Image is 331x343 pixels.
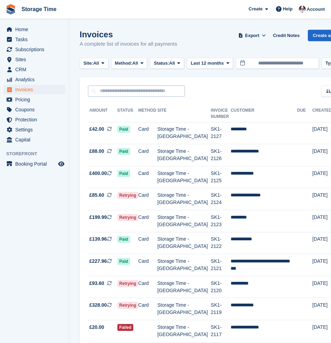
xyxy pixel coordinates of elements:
th: Amount [88,105,117,122]
td: Storage Time - [GEOGRAPHIC_DATA] [157,122,211,144]
th: Status [117,105,138,122]
td: SK1-2125 [211,166,231,188]
span: Sites [15,55,57,64]
span: Paid [117,126,130,133]
th: Site [157,105,211,122]
th: Invoice Number [211,105,231,122]
td: Storage Time - [GEOGRAPHIC_DATA] [157,188,211,210]
button: Export [237,30,267,41]
span: CRM [15,65,57,74]
td: Card [138,188,157,210]
span: Paid [117,148,130,155]
button: Method: All [111,58,147,69]
a: menu [3,65,65,74]
span: Storefront [6,150,69,157]
span: Retrying [117,214,138,221]
td: Card [138,276,157,298]
span: All [169,60,175,67]
td: SK1-2117 [211,320,231,342]
span: £85.60 [89,192,104,199]
a: menu [3,95,65,104]
a: Credit Notes [270,30,302,41]
span: £88.00 [89,148,104,155]
span: Export [245,32,259,39]
th: Customer [231,105,297,122]
span: Status: [154,60,169,67]
span: Analytics [15,75,57,84]
a: menu [3,85,65,94]
span: Protection [15,115,57,124]
td: Storage Time - [GEOGRAPHIC_DATA] [157,166,211,188]
td: Storage Time - [GEOGRAPHIC_DATA] [157,320,211,342]
span: Paid [117,170,130,177]
td: Storage Time - [GEOGRAPHIC_DATA] [157,210,211,232]
span: All [93,60,99,67]
span: Paid [117,236,130,243]
span: Retrying [117,280,138,287]
td: SK1-2119 [211,298,231,320]
span: Subscriptions [15,45,57,54]
a: menu [3,115,65,124]
td: Card [138,298,157,320]
a: menu [3,25,65,34]
span: £20.00 [89,324,104,331]
span: Home [15,25,57,34]
span: All [132,60,138,67]
span: Create [249,6,262,12]
span: £328.00 [89,302,107,309]
td: Storage Time - [GEOGRAPHIC_DATA] [157,298,211,320]
td: Card [138,166,157,188]
span: £42.00 [89,126,104,133]
span: Coupons [15,105,57,114]
a: menu [3,55,65,64]
span: Booking Portal [15,159,57,169]
span: Site: [83,60,93,67]
a: menu [3,45,65,54]
p: A complete list of invoices for all payments [80,40,177,48]
img: stora-icon-8386f47178a22dfd0bd8f6a31ec36ba5ce8667c1dd55bd0f319d3a0aa187defe.svg [6,4,16,15]
span: Retrying [117,302,138,309]
th: Method [138,105,157,122]
span: £93.60 [89,280,104,287]
span: Settings [15,125,57,135]
td: SK1-2124 [211,188,231,210]
button: Last 12 months [187,58,233,69]
button: Status: All [150,58,184,69]
td: SK1-2120 [211,276,231,298]
h1: Invoices [80,30,177,39]
td: SK1-2126 [211,144,231,166]
a: menu [3,159,65,169]
td: SK1-2122 [211,232,231,254]
a: menu [3,35,65,44]
span: £227.96 [89,258,107,265]
td: Storage Time - [GEOGRAPHIC_DATA] [157,254,211,276]
td: Storage Time - [GEOGRAPHIC_DATA] [157,144,211,166]
td: Card [138,122,157,144]
button: Site: All [80,58,108,69]
span: Invoices [15,85,57,94]
th: Due [297,105,312,122]
td: Card [138,210,157,232]
span: Paid [117,258,130,265]
span: Failed [117,324,134,331]
a: menu [3,125,65,135]
td: Card [138,144,157,166]
span: Help [283,6,293,12]
span: Last 12 months [191,60,224,67]
a: Preview store [57,160,65,168]
span: Capital [15,135,57,145]
a: menu [3,75,65,84]
td: SK1-2121 [211,254,231,276]
td: Card [138,232,157,254]
span: Retrying [117,192,138,199]
td: SK1-2127 [211,122,231,144]
a: menu [3,135,65,145]
img: Saeed [299,6,306,12]
span: Account [307,6,325,13]
td: Storage Time - [GEOGRAPHIC_DATA] [157,276,211,298]
td: Card [138,254,157,276]
td: SK1-2123 [211,210,231,232]
span: £199.99 [89,214,107,221]
span: £139.96 [89,235,107,243]
a: Storage Time [19,3,59,15]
